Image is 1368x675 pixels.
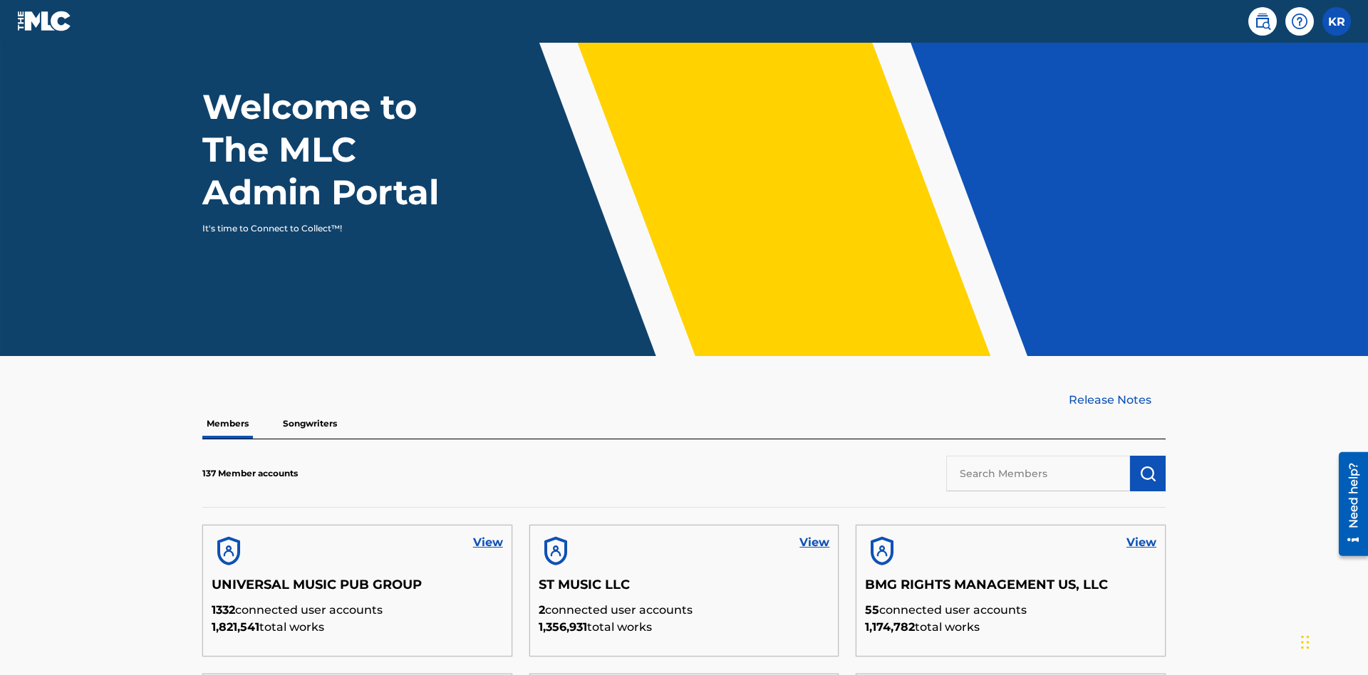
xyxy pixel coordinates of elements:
p: connected user accounts [539,602,830,619]
input: Search Members [946,456,1130,491]
p: total works [539,619,830,636]
span: 1,821,541 [212,620,259,634]
img: MLC Logo [17,11,72,31]
span: 2 [539,603,545,617]
img: help [1291,13,1308,30]
img: account [212,534,246,568]
img: account [865,534,899,568]
span: 1,356,931 [539,620,587,634]
h5: BMG RIGHTS MANAGEMENT US, LLC [865,577,1156,602]
img: account [539,534,573,568]
p: connected user accounts [865,602,1156,619]
div: Drag [1301,621,1310,664]
iframe: Chat Widget [1297,607,1368,675]
span: 55 [865,603,879,617]
h5: UNIVERSAL MUSIC PUB GROUP [212,577,503,602]
p: total works [212,619,503,636]
h5: ST MUSIC LLC [539,577,830,602]
a: View [1126,534,1156,551]
a: View [799,534,829,551]
span: 1332 [212,603,235,617]
a: View [473,534,503,551]
iframe: Resource Center [1328,446,1368,563]
a: Release Notes [1069,392,1166,409]
img: search [1254,13,1271,30]
span: 1,174,782 [865,620,915,634]
p: 137 Member accounts [202,467,298,480]
p: It's time to Connect to Collect™! [202,222,450,235]
p: connected user accounts [212,602,503,619]
p: total works [865,619,1156,636]
div: User Menu [1322,7,1351,36]
h1: Welcome to The MLC Admin Portal [202,85,469,214]
div: Help [1285,7,1314,36]
img: Search Works [1139,465,1156,482]
a: Public Search [1248,7,1277,36]
p: Members [202,409,253,439]
p: Songwriters [279,409,341,439]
